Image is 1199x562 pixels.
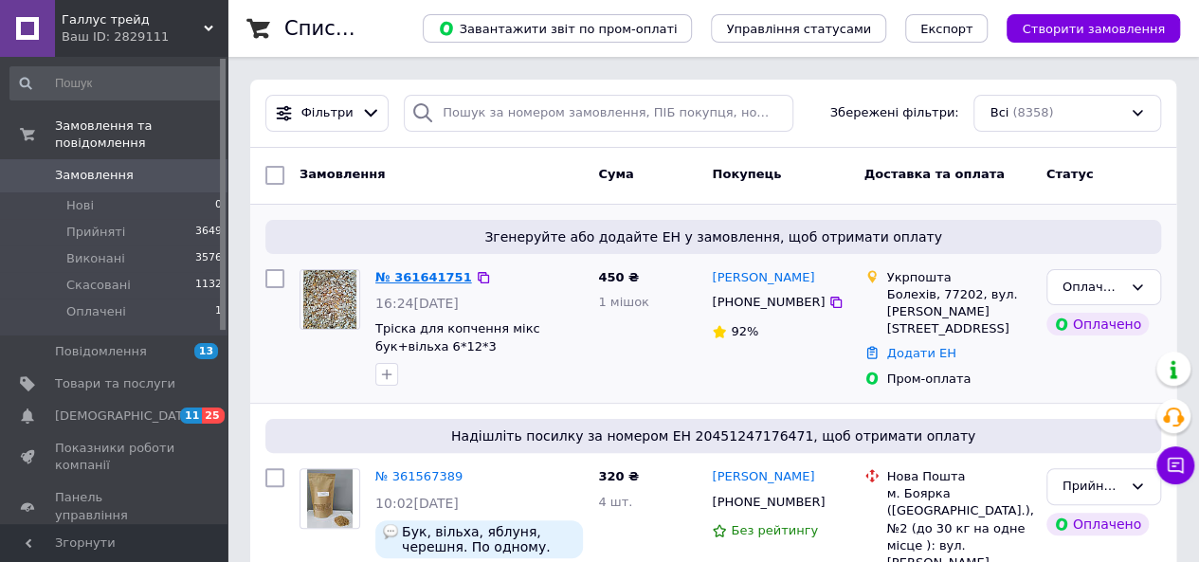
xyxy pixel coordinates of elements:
div: [PHONE_NUMBER] [708,290,828,315]
a: Додати ЕН [887,346,956,360]
a: [PERSON_NAME] [712,269,814,287]
span: 1 мішок [598,295,649,309]
span: 25 [202,408,224,424]
span: Згенеруйте або додайте ЕН у замовлення, щоб отримати оплату [273,227,1154,246]
span: Панель управління [55,489,175,523]
span: Cума [598,167,633,181]
span: Замовлення [300,167,385,181]
span: Бук, вільха, яблуня, черешня. По одному. [402,524,575,554]
button: Завантажити звіт по пром-оплаті [423,14,692,43]
span: (8358) [1012,105,1053,119]
a: Тріска для копчення мікс бук+вільха 6*12*3 [375,321,540,354]
div: Оплачено [1063,278,1122,298]
span: Галлус трейд [62,11,204,28]
input: Пошук [9,66,224,100]
span: [DEMOGRAPHIC_DATA] [55,408,195,425]
span: 320 ₴ [598,469,639,483]
span: 16:24[DATE] [375,296,459,311]
button: Чат з покупцем [1156,446,1194,484]
span: Статус [1046,167,1094,181]
span: 1 [215,303,222,320]
span: Завантажити звіт по пром-оплаті [438,20,677,37]
a: [PERSON_NAME] [712,468,814,486]
a: № 361641751 [375,270,472,284]
button: Створити замовлення [1007,14,1180,43]
h1: Список замовлень [284,17,477,40]
input: Пошук за номером замовлення, ПІБ покупця, номером телефону, Email, номером накладної [404,95,793,132]
span: Фільтри [301,104,354,122]
span: Товари та послуги [55,375,175,392]
span: Повідомлення [55,343,147,360]
span: 13 [194,343,218,359]
span: 3649 [195,224,222,241]
span: Надішліть посилку за номером ЕН 20451247176471, щоб отримати оплату [273,426,1154,445]
span: Експорт [920,22,973,36]
div: Прийнято [1063,477,1122,497]
span: Покупець [712,167,781,181]
span: Доставка та оплата [864,167,1005,181]
span: Без рейтингу [731,523,818,537]
a: Фото товару [300,468,360,529]
span: Створити замовлення [1022,22,1165,36]
img: Фото товару [307,469,353,528]
div: Болехів, 77202, вул. [PERSON_NAME][STREET_ADDRESS] [887,286,1031,338]
span: 10:02[DATE] [375,496,459,511]
span: Збережені фільтри: [830,104,959,122]
span: 450 ₴ [598,270,639,284]
div: [PHONE_NUMBER] [708,490,828,515]
span: Управління статусами [726,22,871,36]
span: Замовлення та повідомлення [55,118,227,152]
div: Ваш ID: 2829111 [62,28,227,45]
span: Показники роботи компанії [55,440,175,474]
span: 92% [731,324,758,338]
a: Фото товару [300,269,360,330]
span: Прийняті [66,224,125,241]
span: Скасовані [66,277,131,294]
span: Виконані [66,250,125,267]
a: № 361567389 [375,469,463,483]
span: Нові [66,197,94,214]
a: Створити замовлення [988,21,1180,35]
div: Пром-оплата [887,371,1031,388]
span: 11 [180,408,202,424]
button: Експорт [905,14,989,43]
div: Оплачено [1046,313,1149,335]
span: 3576 [195,250,222,267]
span: Всі [990,104,1008,122]
span: 1132 [195,277,222,294]
span: 0 [215,197,222,214]
div: Нова Пошта [887,468,1031,485]
img: :speech_balloon: [383,524,398,539]
span: Оплачені [66,303,126,320]
img: Фото товару [303,270,357,329]
div: Укрпошта [887,269,1031,286]
span: 4 шт. [598,495,632,509]
span: Замовлення [55,167,134,184]
button: Управління статусами [711,14,886,43]
div: Оплачено [1046,513,1149,535]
